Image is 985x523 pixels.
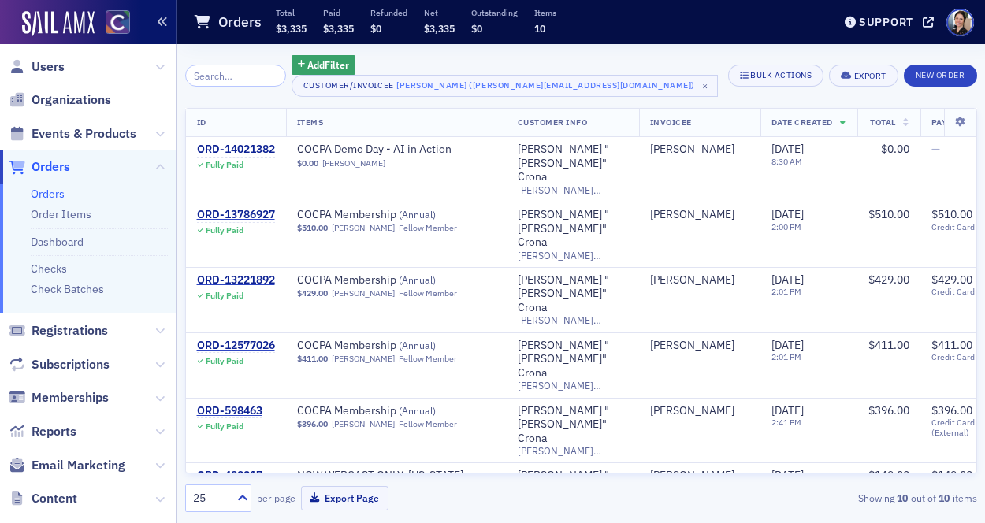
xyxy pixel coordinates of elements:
[332,419,395,429] a: [PERSON_NAME]
[399,273,436,286] span: ( Annual )
[197,339,275,353] div: ORD-12577026
[771,417,801,428] time: 2:41 PM
[323,7,354,18] p: Paid
[771,156,802,167] time: 8:30 AM
[332,288,395,299] a: [PERSON_NAME]
[297,419,328,429] span: $396.00
[471,7,518,18] p: Outstanding
[206,160,243,170] div: Fully Paid
[206,356,243,366] div: Fully Paid
[399,208,436,221] span: ( Annual )
[197,469,262,483] div: ORD-480017
[399,354,457,364] div: Fellow Member
[724,491,977,505] div: Showing out of items
[32,125,136,143] span: Events & Products
[750,71,812,80] div: Bulk Actions
[518,469,628,510] div: [PERSON_NAME] "[PERSON_NAME]" Crona
[931,338,972,352] span: $411.00
[518,404,628,446] a: [PERSON_NAME] "[PERSON_NAME]" Crona
[854,72,886,80] div: Export
[868,207,909,221] span: $510.00
[534,22,545,35] span: 10
[95,10,130,37] a: View Homepage
[518,117,588,128] span: Customer Info
[931,468,972,482] span: $149.00
[32,490,77,507] span: Content
[307,57,349,72] span: Add Filter
[9,423,76,440] a: Reports
[518,314,628,326] span: [PERSON_NAME][EMAIL_ADDRESS][DOMAIN_NAME]
[32,322,108,339] span: Registrations
[31,207,91,221] a: Order Items
[518,339,628,380] div: [PERSON_NAME] "[PERSON_NAME]" Crona
[9,356,110,373] a: Subscriptions
[881,142,909,156] span: $0.00
[297,273,496,287] a: COCPA Membership (Annual)
[218,13,262,32] h1: Orders
[771,351,801,362] time: 2:01 PM
[323,22,354,35] span: $3,335
[650,404,734,418] a: [PERSON_NAME]
[650,143,734,157] a: [PERSON_NAME]
[206,225,243,236] div: Fully Paid
[904,65,977,87] button: New Order
[297,404,496,418] a: COCPA Membership (Annual)
[518,273,628,315] div: [PERSON_NAME] "[PERSON_NAME]" Crona
[276,7,307,18] p: Total
[946,9,974,36] span: Profile
[292,75,718,97] button: Customer/Invoicee[PERSON_NAME] ([PERSON_NAME][EMAIL_ADDRESS][DOMAIN_NAME])×
[9,490,77,507] a: Content
[9,457,125,474] a: Email Marketing
[32,423,76,440] span: Reports
[297,208,496,222] a: COCPA Membership (Annual)
[9,125,136,143] a: Events & Products
[399,339,436,351] span: ( Annual )
[650,273,734,287] a: [PERSON_NAME]
[32,158,70,176] span: Orders
[292,55,356,75] button: AddFilter
[31,282,104,296] a: Check Batches
[396,77,695,93] div: [PERSON_NAME] ([PERSON_NAME][EMAIL_ADDRESS][DOMAIN_NAME])
[197,404,262,418] a: ORD-598463
[297,404,496,418] span: COCPA Membership
[868,273,909,287] span: $429.00
[322,158,385,169] a: [PERSON_NAME]
[31,261,67,276] a: Checks
[771,338,804,352] span: [DATE]
[399,419,457,429] div: Fellow Member
[868,338,909,352] span: $411.00
[650,339,749,353] span: Jeff Crona
[370,7,407,18] p: Refunded
[859,15,913,29] div: Support
[370,22,381,35] span: $0
[650,117,692,128] span: Invoicee
[534,7,556,18] p: Items
[771,273,804,287] span: [DATE]
[931,273,972,287] span: $429.00
[9,389,109,406] a: Memberships
[297,158,318,169] span: $0.00
[518,143,628,184] div: [PERSON_NAME] "[PERSON_NAME]" Crona
[22,11,95,36] a: SailAMX
[32,91,111,109] span: Organizations
[650,143,749,157] span: Jeff Crona
[771,221,801,232] time: 2:00 PM
[931,142,940,156] span: —
[197,117,206,128] span: ID
[303,80,394,91] div: Customer/Invoicee
[829,65,898,87] button: Export
[257,491,295,505] label: per page
[31,235,84,249] a: Dashboard
[9,91,111,109] a: Organizations
[197,273,275,287] a: ORD-13221892
[197,143,275,157] a: ORD-14021382
[9,322,108,339] a: Registrations
[698,79,712,93] span: ×
[771,286,801,297] time: 2:01 PM
[399,404,436,417] span: ( Annual )
[868,468,909,482] span: $149.00
[894,491,911,505] strong: 10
